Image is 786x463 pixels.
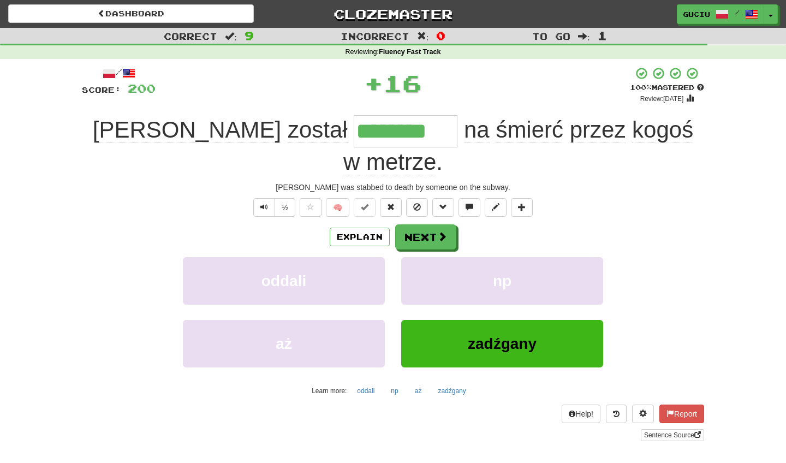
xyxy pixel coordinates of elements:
span: 16 [383,69,421,97]
button: aż [409,383,428,399]
button: aż [183,320,385,367]
span: został [288,117,348,143]
span: oddali [261,272,306,289]
span: 0 [436,29,445,42]
button: 🧠 [326,198,349,217]
button: zadźgany [432,383,472,399]
button: Help! [562,405,600,423]
strong: Fluency Fast Track [379,48,440,56]
button: Set this sentence to 100% Mastered (alt+m) [354,198,376,217]
button: oddali [183,257,385,305]
span: np [493,272,511,289]
span: Correct [164,31,217,41]
button: np [385,383,404,399]
span: 100 % [630,83,652,92]
span: Guciu [683,9,710,19]
small: Learn more: [312,387,347,395]
span: w [343,149,360,175]
a: Guciu / [677,4,764,24]
button: Edit sentence (alt+d) [485,198,507,217]
span: : [417,32,429,41]
span: kogoś [632,117,693,143]
span: : [225,32,237,41]
span: / [734,9,740,16]
button: Ignore sentence (alt+i) [406,198,428,217]
button: ½ [275,198,295,217]
button: Reset to 0% Mastered (alt+r) [380,198,402,217]
button: Discuss sentence (alt+u) [458,198,480,217]
span: 1 [598,29,607,42]
button: Play sentence audio (ctl+space) [253,198,275,217]
span: : [578,32,590,41]
button: oddali [351,383,380,399]
div: Mastered [630,83,704,93]
button: Round history (alt+y) [606,405,627,423]
button: Explain [330,228,390,246]
button: Add to collection (alt+a) [511,198,533,217]
div: / [82,67,156,80]
span: 200 [128,81,156,95]
span: na [464,117,490,143]
a: Sentence Source [641,429,704,441]
span: + [364,67,383,99]
button: np [401,257,603,305]
small: Review: [DATE] [640,95,684,103]
span: . [343,117,693,175]
span: Incorrect [341,31,409,41]
button: zadźgany [401,320,603,367]
div: Text-to-speech controls [251,198,295,217]
span: przez [570,117,626,143]
button: Report [659,405,704,423]
span: [PERSON_NAME] [93,117,281,143]
button: Favorite sentence (alt+f) [300,198,321,217]
span: 9 [245,29,254,42]
span: Score: [82,85,121,94]
button: Next [395,224,456,250]
span: To go [532,31,570,41]
a: Dashboard [8,4,254,23]
span: śmierć [496,117,563,143]
span: aż [276,335,292,352]
span: zadźgany [468,335,537,352]
a: Clozemaster [270,4,516,23]
div: [PERSON_NAME] was stabbed to death by someone on the subway. [82,182,704,193]
span: metrze [366,149,436,175]
button: Grammar (alt+g) [432,198,454,217]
